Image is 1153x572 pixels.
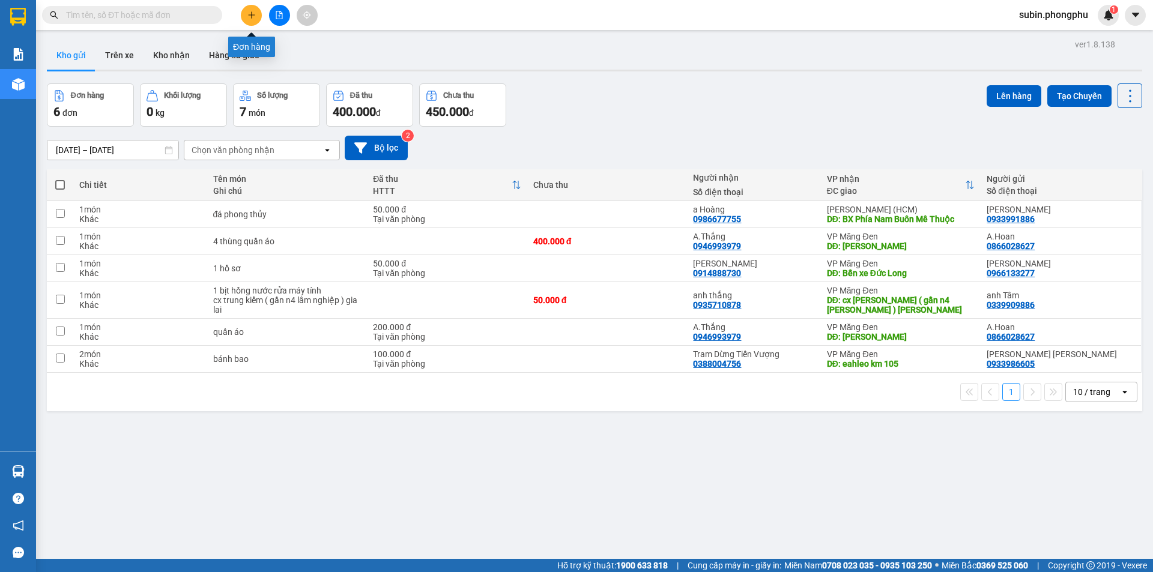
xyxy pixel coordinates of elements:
span: file-add [275,11,283,19]
span: 0 [147,104,153,119]
div: 0339909886 [987,300,1035,310]
div: Ghi chú [213,186,362,196]
span: món [249,108,265,118]
div: Đơn hàng [228,37,275,57]
button: Trên xe [95,41,144,70]
button: aim [297,5,318,26]
div: Đã thu [373,174,512,184]
div: 0946993979 [693,241,741,251]
div: Người nhận [693,173,814,182]
div: 1 món [79,232,201,241]
div: a Hoàng [693,205,814,214]
img: logo-vxr [10,8,26,26]
strong: 0369 525 060 [976,561,1028,570]
div: bánh bao [213,354,362,364]
span: đ [376,108,381,118]
div: Anh Long [987,259,1135,268]
div: 0935710878 [693,300,741,310]
div: VP Măng Đen [827,349,975,359]
div: đá phong thủy [213,209,362,219]
div: ver 1.8.138 [1075,38,1115,51]
span: 6 [53,104,60,119]
div: 50.000 đ [373,259,521,268]
div: A.Hoan [987,322,1135,332]
span: | [1037,559,1039,572]
div: 1 món [79,205,201,214]
span: copyright [1086,561,1095,570]
span: aim [303,11,311,19]
div: quần áo [213,327,362,337]
div: Số điện thoại [987,186,1135,196]
div: 400.000 đ [533,236,682,246]
div: 0933986605 [987,359,1035,369]
div: Tên món [213,174,362,184]
div: 1 món [79,291,201,300]
div: VP Măng Đen [827,259,975,268]
span: Cung cấp máy in - giấy in: [688,559,781,572]
div: Khối lượng [164,91,201,100]
div: DĐ: eahleo km 105 [827,359,975,369]
div: 0986677755 [693,214,741,224]
span: | [677,559,679,572]
div: Tại văn phòng [373,332,521,342]
input: Select a date range. [47,140,178,160]
button: Chưa thu450.000đ [419,83,506,127]
button: Số lượng7món [233,83,320,127]
button: Kho nhận [144,41,199,70]
div: bánh Bao Minh Hảo [987,349,1135,359]
button: Kho gửi [47,41,95,70]
div: HTTT [373,186,512,196]
div: Khác [79,214,201,224]
input: Tìm tên, số ĐT hoặc mã đơn [66,8,208,22]
div: Đã thu [350,91,372,100]
div: Chưa thu [443,91,474,100]
div: DĐ: Gia Lai [827,241,975,251]
span: caret-down [1130,10,1141,20]
span: message [13,547,24,558]
div: 0388004756 [693,359,741,369]
button: plus [241,5,262,26]
span: 400.000 [333,104,376,119]
button: Đơn hàng6đơn [47,83,134,127]
button: Bộ lọc [345,136,408,160]
span: ⚪️ [935,563,939,568]
sup: 2 [402,130,414,142]
div: 0866028627 [987,241,1035,251]
div: cx trung kiểm ( gần n4 lâm nghiệp ) gia lai [213,295,362,315]
span: Miền Bắc [942,559,1028,572]
div: Chi tiết [79,180,201,190]
div: 1 món [79,259,201,268]
img: solution-icon [12,48,25,61]
div: Người gửi [987,174,1135,184]
div: DĐ: cx trung kiểm ( gần n4 lâm nghiệp ) gia lai [827,295,975,315]
div: Tại văn phòng [373,359,521,369]
span: search [50,11,58,19]
div: A.Thắng [693,322,814,332]
div: 0946993979 [693,332,741,342]
div: 0933991886 [987,214,1035,224]
div: 2 món [79,349,201,359]
span: subin.phongphu [1009,7,1098,22]
span: notification [13,520,24,531]
div: 200.000 đ [373,322,521,332]
div: VP nhận [827,174,966,184]
div: Tại văn phòng [373,268,521,278]
div: Anh Phương [693,259,814,268]
div: VP Măng Đen [827,232,975,241]
div: Tram Dừng Tiến Vượng [693,349,814,359]
button: Lên hàng [987,85,1041,107]
button: caret-down [1125,5,1146,26]
div: A.Hoan [987,232,1135,241]
img: warehouse-icon [12,78,25,91]
button: Hàng đã giao [199,41,269,70]
div: chị Ly [987,205,1135,214]
div: Khác [79,241,201,251]
div: anh Tâm [987,291,1135,300]
button: Tạo Chuyến [1047,85,1112,107]
div: 10 / trang [1073,386,1110,398]
strong: 0708 023 035 - 0935 103 250 [822,561,932,570]
button: 1 [1002,383,1020,401]
div: 1 hồ sơ [213,263,362,273]
div: 50.000 đ [373,205,521,214]
span: plus [247,11,256,19]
